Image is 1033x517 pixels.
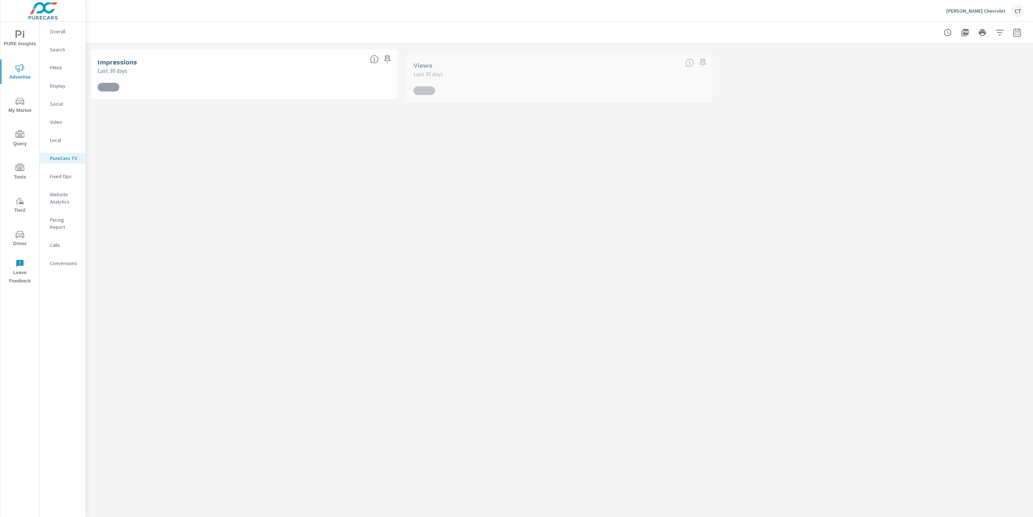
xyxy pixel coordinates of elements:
p: Social [50,100,80,108]
div: CT [1011,4,1024,17]
p: PMAX [50,64,80,71]
div: Social [40,98,86,109]
p: Display [50,82,80,89]
div: Pacing Report [40,214,86,232]
button: "Export Report to PDF" [958,25,972,40]
div: PureCars TV [40,153,86,164]
p: Pacing Report [50,216,80,231]
p: Last 30 days [413,70,443,78]
div: Conversions [40,258,86,269]
span: Save this to your personalized report [382,54,393,65]
button: Select Date Range [1010,25,1024,40]
span: Tools [3,164,37,181]
div: Search [40,44,86,55]
p: Local [50,136,80,144]
p: Last 30 days [98,66,127,75]
h5: Views [413,62,433,69]
p: Conversions [50,260,80,267]
div: Local [40,135,86,146]
div: Calls [40,240,86,251]
p: Overall [50,28,80,35]
span: PURE Insights [3,30,37,48]
p: Fixed Ops [50,173,80,180]
div: nav menu [0,22,39,288]
button: Print Report [975,25,990,40]
p: Video [50,118,80,126]
span: Number of times your connected TV ad was presented to a user. [Source: This data is provided by t... [370,55,379,64]
p: Calls [50,241,80,249]
p: PureCars TV [50,155,80,162]
div: Fixed Ops [40,171,86,182]
div: Display [40,80,86,91]
p: [PERSON_NAME] Chevrolet [946,8,1006,14]
button: Apply Filters [992,25,1007,40]
div: Video [40,117,86,127]
div: Overall [40,26,86,37]
span: Leave Feedback [3,259,37,285]
span: Number of times your connected TV ad was viewed completely by a user. [Source: This data is provi... [685,58,694,67]
div: Website Analytics [40,189,86,207]
span: Save this to your personalized report [697,57,709,68]
div: PMAX [40,62,86,73]
span: Advertise [3,64,37,81]
span: Tier2 [3,197,37,215]
h5: Impressions [98,58,137,66]
span: Query [3,130,37,148]
p: Website Analytics [50,191,80,205]
p: Search [50,46,80,53]
span: Driver [3,230,37,248]
span: My Market [3,97,37,115]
